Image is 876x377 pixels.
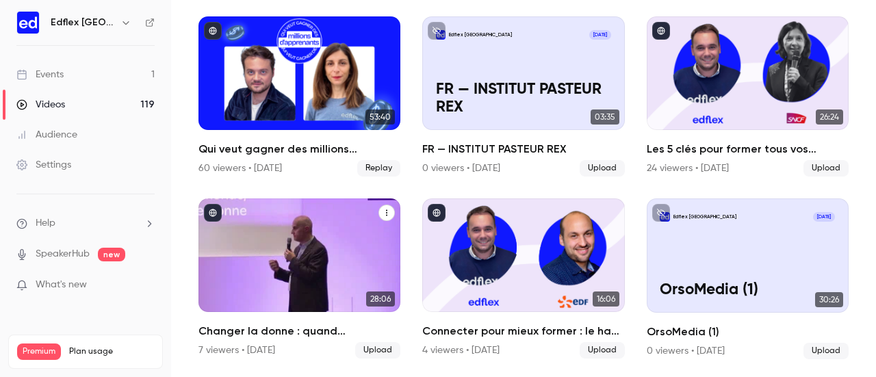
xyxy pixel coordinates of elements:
button: published [428,204,446,222]
li: Qui veut gagner des millions (d'apprenants) ? [198,16,400,177]
p: Edflex [GEOGRAPHIC_DATA] [673,213,736,220]
li: Les 5 clés pour former tous vos collaborateurs à l’IA, et prendre un train d’avance ! [647,16,849,177]
button: published [204,204,222,222]
span: What's new [36,278,87,292]
span: 53:40 [365,109,395,125]
div: Settings [16,158,71,172]
div: 7 viewers • [DATE] [198,343,275,357]
span: Upload [580,342,625,359]
a: FR — INSTITUT PASTEUR REXEdflex [GEOGRAPHIC_DATA][DATE]FR — INSTITUT PASTEUR REX03:35FR — INSTITU... [422,16,624,177]
div: Videos [16,98,65,112]
span: Upload [803,343,849,359]
li: FR — INSTITUT PASTEUR REX [422,16,624,177]
button: published [204,22,222,40]
span: [DATE] [813,212,836,222]
span: Plan usage [69,346,154,357]
div: 4 viewers • [DATE] [422,343,500,357]
div: 0 viewers • [DATE] [647,344,725,358]
button: unpublished [652,204,670,222]
div: 60 viewers • [DATE] [198,161,282,175]
span: new [98,248,125,261]
p: Edflex [GEOGRAPHIC_DATA] [449,31,512,38]
span: Upload [355,342,400,359]
span: 30:26 [815,292,843,307]
a: OrsoMedia (1)Edflex [GEOGRAPHIC_DATA][DATE]OrsoMedia (1)30:26OrsoMedia (1)0 viewers • [DATE]Upload [647,198,849,359]
h6: Edflex [GEOGRAPHIC_DATA] [51,16,115,29]
h2: Connecter pour mieux former : le hack ultime du L&D, signé EDF [422,323,624,339]
a: 16:06Connecter pour mieux former : le hack ultime du L&D, signé EDF4 viewers • [DATE]Upload [422,198,624,359]
div: Events [16,68,64,81]
a: 28:06Changer la donne : quand [PERSON_NAME] fait [PERSON_NAME] formation avec motivation7 viewers... [198,198,400,359]
iframe: Noticeable Trigger [138,279,155,291]
span: Upload [580,160,625,177]
a: 26:24Les 5 clés pour former tous vos collaborateurs à l’IA, et prendre un train d’avance !24 view... [647,16,849,177]
button: published [652,22,670,40]
span: Replay [357,160,400,177]
li: Connecter pour mieux former : le hack ultime du L&D, signé EDF [422,198,624,359]
h2: Changer la donne : quand [PERSON_NAME] fait [PERSON_NAME] formation avec motivation [198,323,400,339]
span: 16:06 [593,291,619,307]
span: Help [36,216,55,231]
div: 24 viewers • [DATE] [647,161,729,175]
img: Edflex France [17,12,39,34]
a: SpeakerHub [36,247,90,261]
span: [DATE] [589,30,612,40]
span: Upload [803,160,849,177]
h2: OrsoMedia (1) [647,324,849,340]
p: FR — INSTITUT PASTEUR REX [436,81,611,117]
div: 0 viewers • [DATE] [422,161,500,175]
button: unpublished [428,22,446,40]
li: Changer la donne : quand Safran fait rimer formation avec motivation [198,198,400,359]
span: 26:24 [816,109,843,125]
li: help-dropdown-opener [16,216,155,231]
p: OrsoMedia (1) [660,281,835,299]
div: Audience [16,128,77,142]
a: 53:40Qui veut gagner des millions (d'apprenants) ?60 viewers • [DATE]Replay [198,16,400,177]
li: OrsoMedia (1) [647,198,849,359]
span: Premium [17,343,61,360]
h2: Qui veut gagner des millions (d'apprenants) ? [198,141,400,157]
h2: Les 5 clés pour former tous vos collaborateurs à l’IA, et prendre un train d’avance ! [647,141,849,157]
span: 03:35 [591,109,619,125]
h2: FR — INSTITUT PASTEUR REX [422,141,624,157]
span: 28:06 [366,291,395,307]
